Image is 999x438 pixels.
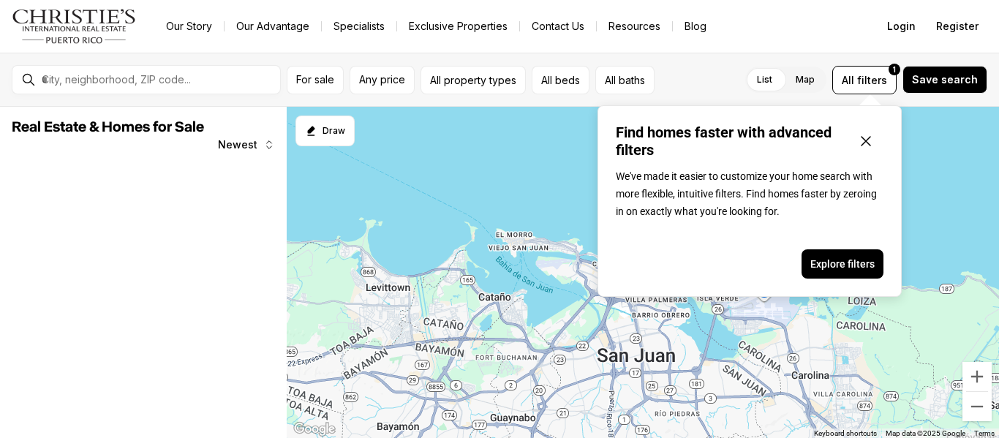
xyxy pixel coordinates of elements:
[878,12,924,41] button: Login
[421,66,526,94] button: All property types
[595,66,655,94] button: All baths
[848,124,883,159] button: Close popover
[616,167,883,220] p: We've made it easier to customize your home search with more flexible, intuitive filters. Find ho...
[936,20,979,32] span: Register
[287,66,344,94] button: For sale
[520,16,596,37] button: Contact Us
[350,66,415,94] button: Any price
[397,16,519,37] a: Exclusive Properties
[673,16,718,37] a: Blog
[359,74,405,86] span: Any price
[295,116,355,146] button: Start drawing
[912,74,978,86] span: Save search
[154,16,224,37] a: Our Story
[802,249,883,279] button: Explore filters
[857,72,887,88] span: filters
[745,67,784,93] label: List
[225,16,321,37] a: Our Advantage
[12,9,137,44] img: logo
[322,16,396,37] a: Specialists
[296,74,334,86] span: For sale
[209,130,284,159] button: Newest
[832,66,897,94] button: Allfilters1
[887,20,916,32] span: Login
[893,64,896,75] span: 1
[597,16,672,37] a: Resources
[12,120,204,135] span: Real Estate & Homes for Sale
[784,67,826,93] label: Map
[532,66,589,94] button: All beds
[218,139,257,151] span: Newest
[902,66,987,94] button: Save search
[616,124,848,159] p: Find homes faster with advanced filters
[842,72,854,88] span: All
[927,12,987,41] button: Register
